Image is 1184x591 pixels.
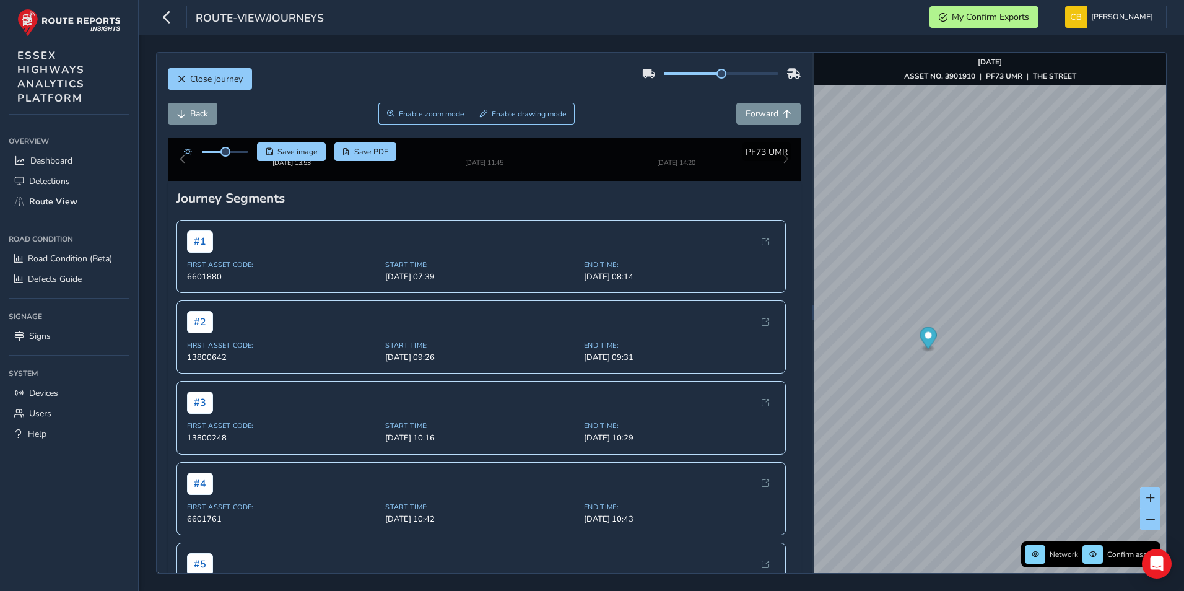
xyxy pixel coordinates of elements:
button: Zoom [378,103,472,125]
button: My Confirm Exports [929,6,1038,28]
span: Help [28,428,46,440]
span: # 4 [187,483,213,505]
span: ESSEX HIGHWAYS ANALYTICS PLATFORM [17,48,85,105]
strong: [DATE] [978,57,1002,67]
span: Back [190,108,208,120]
button: Draw [472,103,575,125]
div: Open Intercom Messenger [1142,549,1172,579]
span: [DATE] 10:29 [584,442,775,453]
span: Route View [29,196,77,208]
span: [DATE] 10:43 [584,523,775,535]
button: Close journey [168,68,252,90]
span: Road Condition (Beta) [28,253,112,265]
span: PF73 UMR [746,146,788,158]
span: Forward [746,108,778,120]
a: Devices [9,383,129,403]
span: Detections [29,175,70,187]
span: 13800642 [187,362,378,373]
span: End Time: [584,270,775,279]
span: Start Time: [385,431,577,440]
strong: ASSET NO. 3901910 [904,71,975,81]
img: rr logo [17,9,121,37]
span: First Asset Code: [187,351,378,360]
img: Thumbnail frame [254,156,329,168]
div: [DATE] 13:53 [254,168,329,177]
span: Save PDF [354,147,388,157]
img: diamond-layout [1065,6,1087,28]
span: My Confirm Exports [952,11,1029,23]
span: [DATE] 10:42 [385,523,577,535]
a: Route View [9,191,129,212]
span: Users [29,408,51,419]
span: Devices [29,387,58,399]
span: 13800248 [187,442,378,453]
span: # 3 [187,401,213,424]
a: Help [9,424,129,444]
div: Signage [9,307,129,326]
button: PDF [334,142,397,161]
span: Enable drawing mode [492,109,567,119]
span: First Asset Code: [187,431,378,440]
span: Start Time: [385,512,577,522]
span: [DATE] 09:31 [584,362,775,373]
span: Close journey [190,73,243,85]
a: Dashboard [9,151,129,171]
span: [PERSON_NAME] [1091,6,1153,28]
strong: THE STREET [1033,71,1076,81]
button: Back [168,103,217,125]
span: Start Time: [385,270,577,279]
span: 6601761 [187,523,378,535]
span: Save image [277,147,318,157]
span: End Time: [584,431,775,440]
span: Confirm assets [1107,549,1157,559]
div: [DATE] 11:45 [446,168,522,177]
img: Thumbnail frame [638,156,714,168]
span: Network [1050,549,1078,559]
div: Journey Segments [176,199,793,217]
span: [DATE] 07:39 [385,281,577,292]
span: 6601880 [187,281,378,292]
a: Users [9,403,129,424]
div: Overview [9,132,129,151]
button: [PERSON_NAME] [1065,6,1157,28]
span: Start Time: [385,351,577,360]
span: Enable zoom mode [399,109,464,119]
span: # 2 [187,321,213,343]
a: Signs [9,326,129,346]
span: # 1 [187,240,213,263]
div: Map marker [920,327,936,352]
span: First Asset Code: [187,512,378,522]
span: route-view/journeys [196,11,324,28]
a: Road Condition (Beta) [9,248,129,269]
strong: PF73 UMR [986,71,1022,81]
span: Defects Guide [28,273,82,285]
span: End Time: [584,512,775,522]
span: Dashboard [30,155,72,167]
span: # 5 [187,563,213,585]
div: [DATE] 14:20 [638,168,714,177]
button: Save [257,142,326,161]
img: Thumbnail frame [446,156,522,168]
div: System [9,364,129,383]
span: First Asset Code: [187,270,378,279]
button: Forward [736,103,801,125]
a: Defects Guide [9,269,129,289]
span: Signs [29,330,51,342]
span: [DATE] 09:26 [385,362,577,373]
div: Road Condition [9,230,129,248]
span: End Time: [584,351,775,360]
span: [DATE] 10:16 [385,442,577,453]
span: [DATE] 08:14 [584,281,775,292]
a: Detections [9,171,129,191]
div: | | [904,71,1076,81]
